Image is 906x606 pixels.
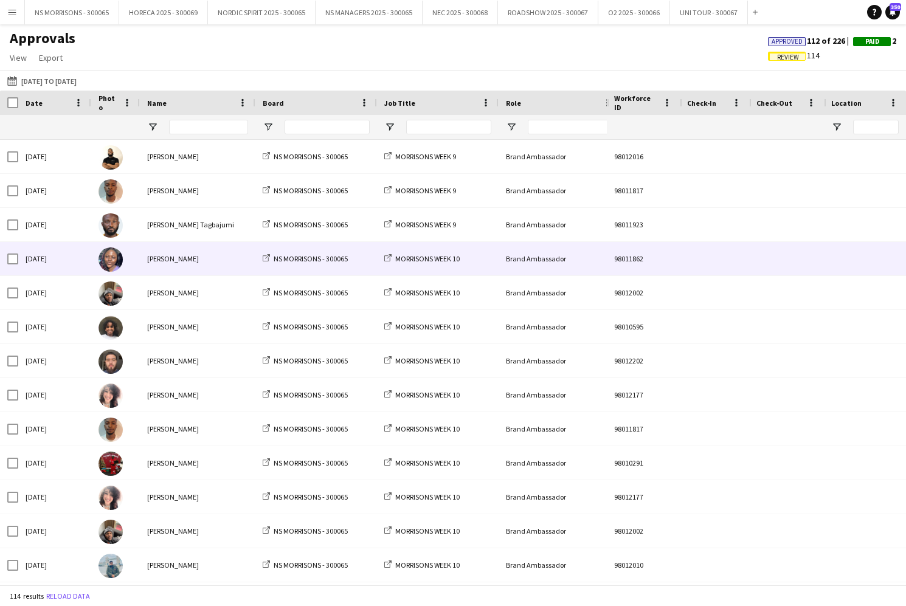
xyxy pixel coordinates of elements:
[687,98,716,108] span: Check-In
[208,1,316,24] button: NORDIC SPIRIT 2025 - 300065
[607,412,680,446] div: 98011817
[18,480,91,514] div: [DATE]
[384,322,460,331] a: MORRISONS WEEK 10
[395,152,456,161] span: MORRISONS WEEK 9
[756,98,792,108] span: Check-Out
[263,424,348,433] a: NS MORRISONS - 300065
[853,35,896,46] span: 2
[263,492,348,501] a: NS MORRISONS - 300065
[607,548,680,582] div: 98012010
[5,74,79,88] button: [DATE] to [DATE]
[263,390,348,399] a: NS MORRISONS - 300065
[263,122,274,133] button: Open Filter Menu
[99,452,123,476] img: Hamsa Omar
[18,174,91,207] div: [DATE]
[140,480,255,514] div: [PERSON_NAME]
[18,276,91,309] div: [DATE]
[406,120,491,134] input: Job Title Filter Input
[99,554,123,578] img: Zeeshan Haider
[607,174,680,207] div: 98011817
[772,38,803,46] span: Approved
[607,208,680,241] div: 98011923
[274,356,348,365] span: NS MORRISONS - 300065
[499,208,620,241] div: Brand Ambassador
[263,356,348,365] a: NS MORRISONS - 300065
[140,378,255,411] div: [PERSON_NAME]
[274,322,348,331] span: NS MORRISONS - 300065
[39,52,63,63] span: Export
[499,412,620,446] div: Brand Ambassador
[140,140,255,173] div: [PERSON_NAME]
[263,322,348,331] a: NS MORRISONS - 300065
[147,122,158,133] button: Open Filter Menu
[395,424,460,433] span: MORRISONS WEEK 10
[5,50,32,66] a: View
[274,424,348,433] span: NS MORRISONS - 300065
[99,179,123,204] img: Toheeb oladimeji
[140,174,255,207] div: [PERSON_NAME]
[499,378,620,411] div: Brand Ambassador
[384,288,460,297] a: MORRISONS WEEK 10
[384,186,456,195] a: MORRISONS WEEK 9
[499,174,620,207] div: Brand Ambassador
[890,3,901,11] span: 350
[384,560,460,570] a: MORRISONS WEEK 10
[44,590,92,603] button: Reload data
[395,322,460,331] span: MORRISONS WEEK 10
[395,254,460,263] span: MORRISONS WEEK 10
[607,480,680,514] div: 98012177
[395,186,456,195] span: MORRISONS WEEK 9
[18,208,91,241] div: [DATE]
[384,356,460,365] a: MORRISONS WEEK 10
[395,288,460,297] span: MORRISONS WEEK 10
[99,145,123,170] img: Mitul Hossian
[18,378,91,411] div: [DATE]
[777,53,799,61] span: Review
[384,492,460,501] a: MORRISONS WEEK 10
[384,458,460,467] a: MORRISONS WEEK 10
[263,560,348,570] a: NS MORRISONS - 300065
[99,486,123,510] img: Nabila Hamici
[607,514,680,548] div: 98012002
[263,254,348,263] a: NS MORRISONS - 300065
[99,384,123,408] img: Nabila Hamici
[395,356,460,365] span: MORRISONS WEEK 10
[885,5,900,19] a: 350
[384,254,460,263] a: MORRISONS WEEK 10
[18,140,91,173] div: [DATE]
[384,424,460,433] a: MORRISONS WEEK 10
[263,526,348,535] a: NS MORRISONS - 300065
[99,94,118,112] span: Photo
[274,560,348,570] span: NS MORRISONS - 300065
[831,98,862,108] span: Location
[395,526,460,535] span: MORRISONS WEEK 10
[99,213,123,238] img: Skelly Tagbajumi
[395,390,460,399] span: MORRISONS WEEK 10
[384,390,460,399] a: MORRISONS WEEK 10
[26,98,43,108] span: Date
[263,220,348,229] a: NS MORRISONS - 300065
[18,514,91,548] div: [DATE]
[499,514,620,548] div: Brand Ambassador
[25,1,119,24] button: NS MORRISONS - 300065
[140,412,255,446] div: [PERSON_NAME]
[140,514,255,548] div: [PERSON_NAME]
[499,446,620,480] div: Brand Ambassador
[499,242,620,275] div: Brand Ambassador
[395,492,460,501] span: MORRISONS WEEK 10
[274,288,348,297] span: NS MORRISONS - 300065
[18,548,91,582] div: [DATE]
[263,98,284,108] span: Board
[274,526,348,535] span: NS MORRISONS - 300065
[263,458,348,467] a: NS MORRISONS - 300065
[499,276,620,309] div: Brand Ambassador
[274,458,348,467] span: NS MORRISONS - 300065
[506,98,521,108] span: Role
[99,247,123,272] img: Olamide Balogun
[384,122,395,133] button: Open Filter Menu
[768,35,853,46] span: 112 of 226
[263,152,348,161] a: NS MORRISONS - 300065
[18,310,91,343] div: [DATE]
[831,122,842,133] button: Open Filter Menu
[384,98,415,108] span: Job Title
